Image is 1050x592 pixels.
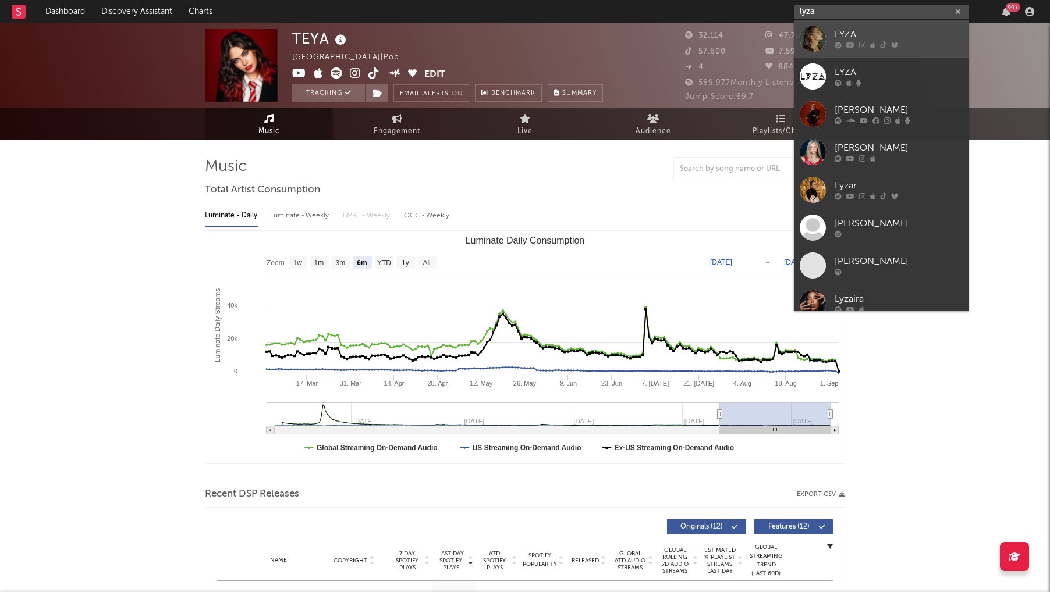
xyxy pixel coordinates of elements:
span: 4 [685,63,704,71]
input: Search by song name or URL [674,165,797,174]
text: 23. Jun [601,380,622,387]
span: Originals ( 12 ) [675,523,728,530]
span: Estimated % Playlist Streams Last Day [704,547,736,575]
a: [PERSON_NAME] [794,209,969,247]
text: [DATE] [784,258,806,266]
div: [PERSON_NAME] [835,217,963,231]
text: Luminate Daily Consumption [466,236,585,245]
a: [PERSON_NAME] [794,133,969,171]
span: Copyright [334,557,367,564]
text: 28. Apr [427,380,448,387]
a: Music [205,108,333,140]
span: Summary [562,90,597,97]
span: Engagement [374,124,420,138]
div: TEYA [292,29,349,48]
span: Global Rolling 7D Audio Streams [659,547,691,575]
button: 99+ [1002,7,1010,16]
div: [PERSON_NAME] [835,104,963,117]
span: Jump Score: 69.7 [685,93,754,101]
text: 1. Sep [820,380,839,387]
text: 3m [336,259,346,267]
div: Name [240,556,317,565]
a: Engagement [333,108,461,140]
em: On [452,91,463,97]
a: Benchmark [475,84,542,102]
span: Benchmark [491,87,535,101]
text: 17. Mar [296,380,318,387]
svg: Luminate Daily Consumption [205,231,845,463]
text: 12. May [470,380,493,387]
a: Audience [589,108,717,140]
div: LYZA [835,66,963,80]
div: [PERSON_NAME] [835,255,963,269]
div: Luminate - Weekly [270,206,331,226]
span: 57.600 [685,48,726,55]
text: Global Streaming On-Demand Audio [317,444,438,452]
text: 4. Aug [733,380,751,387]
text: 7. [DATE] [641,380,669,387]
span: Last Day Spotify Plays [435,550,466,571]
button: Export CSV [797,491,845,498]
div: 99 + [1006,3,1020,12]
text: → [764,258,771,266]
text: Zoom [267,259,285,267]
span: Music [258,124,280,138]
a: [PERSON_NAME] [794,247,969,284]
div: [GEOGRAPHIC_DATA] | Pop [292,51,413,65]
text: [DATE] [710,258,732,266]
span: Recent DSP Releases [205,487,299,501]
text: 0 [234,368,237,375]
text: Luminate Daily Streams [214,288,222,362]
span: 32.114 [685,32,723,40]
a: [PERSON_NAME] [794,95,969,133]
span: 47.728 [765,32,806,40]
text: All [423,259,430,267]
text: YTD [377,259,391,267]
span: Playlists/Charts [753,124,810,138]
text: 1w [293,259,303,267]
span: Total Artist Consumption [205,183,320,197]
div: Global Streaming Trend (Last 60D) [749,543,783,578]
span: ATD Spotify Plays [479,550,510,571]
text: US Streaming On-Demand Audio [473,444,581,452]
text: 26. May [513,380,537,387]
button: Features(12) [754,519,833,534]
div: OCC - Weekly [404,206,450,226]
text: 1m [314,259,324,267]
div: Luminate - Daily [205,206,258,226]
text: 21. [DATE] [683,380,714,387]
text: 18. Aug [775,380,797,387]
text: 6m [357,259,367,267]
text: 14. Apr [384,380,405,387]
button: Summary [548,84,603,102]
span: Released [572,557,599,564]
button: Email AlertsOn [393,84,469,102]
span: Features ( 12 ) [762,523,815,530]
span: Global ATD Audio Streams [614,550,646,571]
button: Edit [424,67,445,82]
a: Live [461,108,589,140]
text: 1y [402,259,409,267]
span: Spotify Popularity [523,551,557,569]
text: 20k [227,335,237,342]
button: Tracking [292,84,365,102]
div: Lyzaira [835,293,963,306]
span: 7 Day Spotify Plays [392,550,423,571]
text: Ex-US Streaming On-Demand Audio [615,444,735,452]
a: Playlists/Charts [717,108,845,140]
a: Lyzaira [794,284,969,322]
span: Audience [636,124,671,138]
span: 589.977 Monthly Listeners [685,79,801,87]
input: Search for artists [794,5,969,19]
a: Lyzar [794,171,969,209]
span: 7.590 [765,48,801,55]
text: 40k [227,302,237,309]
div: [PERSON_NAME] [835,141,963,155]
button: Originals(12) [667,519,746,534]
span: 884 [765,63,794,71]
div: LYZA [835,28,963,42]
div: Lyzar [835,179,963,193]
a: LYZA [794,20,969,58]
a: LYZA [794,58,969,95]
span: Live [517,124,533,138]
